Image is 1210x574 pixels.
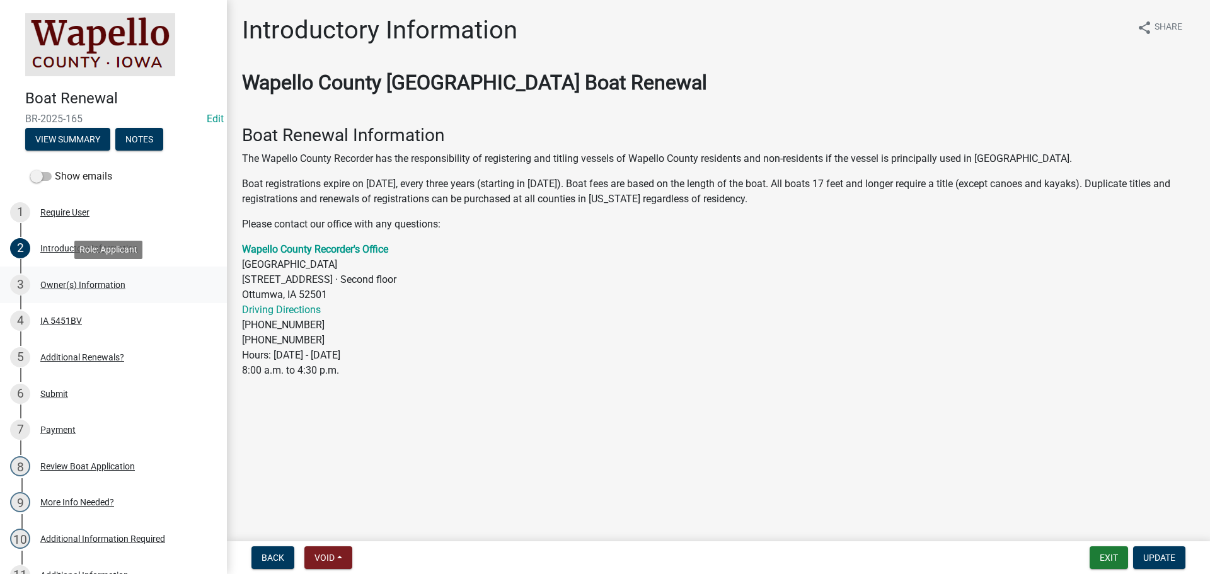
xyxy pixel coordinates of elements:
[40,425,76,434] div: Payment
[25,13,175,76] img: Wapello County, Iowa
[314,553,335,563] span: Void
[10,529,30,549] div: 10
[10,456,30,476] div: 8
[242,15,517,45] h1: Introductory Information
[10,492,30,512] div: 9
[40,280,125,289] div: Owner(s) Information
[25,113,202,125] span: BR-2025-165
[10,311,30,331] div: 4
[40,498,114,507] div: More Info Needed?
[242,304,321,316] a: Driving Directions
[40,244,138,253] div: Introductory Information
[10,384,30,404] div: 6
[242,243,388,255] a: Wapello County Recorder's Office
[10,347,30,367] div: 5
[242,125,1195,146] h3: Boat Renewal Information
[40,353,124,362] div: Additional Renewals?
[251,546,294,569] button: Back
[40,316,82,325] div: IA 5451BV
[40,462,135,471] div: Review Boat Application
[242,71,707,95] strong: Wapello County [GEOGRAPHIC_DATA] Boat Renewal
[242,217,1195,232] p: Please contact our office with any questions:
[40,534,165,543] div: Additional Information Required
[1090,546,1128,569] button: Exit
[207,113,224,125] wm-modal-confirm: Edit Application Number
[242,242,1195,378] p: [GEOGRAPHIC_DATA] [STREET_ADDRESS] · Second floor Ottumwa, IA 52501 [PHONE_NUMBER] [PHONE_NUMBER]...
[10,420,30,440] div: 7
[40,208,89,217] div: Require User
[74,241,142,259] div: Role: Applicant
[10,202,30,222] div: 1
[30,169,112,184] label: Show emails
[1143,553,1175,563] span: Update
[1137,20,1152,35] i: share
[10,275,30,295] div: 3
[25,135,110,145] wm-modal-confirm: Summary
[262,553,284,563] span: Back
[1155,20,1182,35] span: Share
[115,135,163,145] wm-modal-confirm: Notes
[115,128,163,151] button: Notes
[242,151,1195,166] p: The Wapello County Recorder has the responsibility of registering and titling vessels of Wapello ...
[1133,546,1185,569] button: Update
[25,128,110,151] button: View Summary
[242,176,1195,207] p: Boat registrations expire on [DATE], every three years (starting in [DATE]). Boat fees are based ...
[1127,15,1192,40] button: shareShare
[25,89,217,108] h4: Boat Renewal
[10,238,30,258] div: 2
[304,546,352,569] button: Void
[207,113,224,125] a: Edit
[40,389,68,398] div: Submit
